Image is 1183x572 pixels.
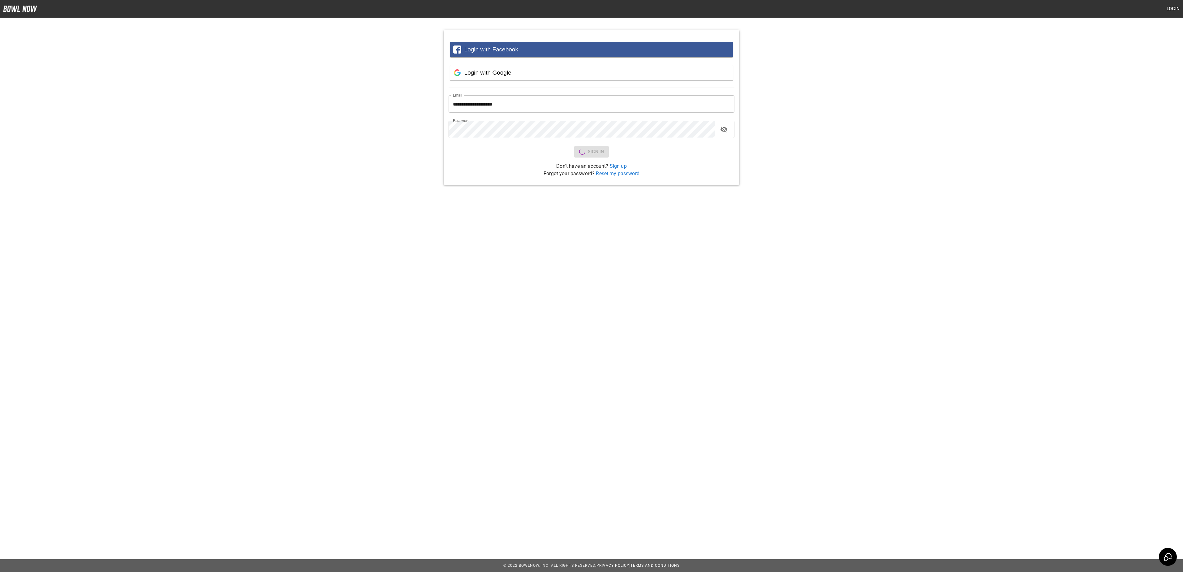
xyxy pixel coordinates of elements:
[464,69,511,76] span: Login with Google
[630,563,680,568] a: Terms and Conditions
[450,65,733,80] button: Login with Google
[449,162,734,170] p: Don't have an account?
[1163,3,1183,15] button: Login
[718,123,730,136] button: toggle password visibility
[450,42,733,57] button: Login with Facebook
[596,563,629,568] a: Privacy Policy
[610,163,627,169] a: Sign up
[503,563,596,568] span: © 2022 BowlNow, Inc. All Rights Reserved.
[3,6,37,12] img: logo
[596,171,639,176] a: Reset my password
[449,170,734,177] p: Forgot your password?
[464,46,518,53] span: Login with Facebook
